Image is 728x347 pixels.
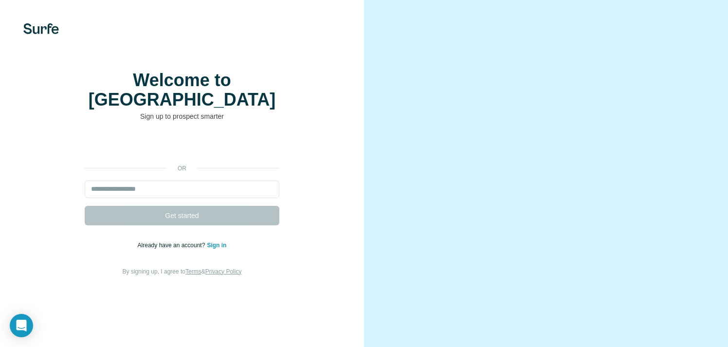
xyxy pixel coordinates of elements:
[85,71,279,110] h1: Welcome to [GEOGRAPHIC_DATA]
[85,111,279,121] p: Sign up to prospect smarter
[166,164,198,173] p: or
[10,314,33,337] div: Open Intercom Messenger
[205,268,242,275] a: Privacy Policy
[185,268,201,275] a: Terms
[80,136,284,157] iframe: Sign in with Google Button
[23,23,59,34] img: Surfe's logo
[138,242,207,249] span: Already have an account?
[207,242,226,249] a: Sign in
[123,268,242,275] span: By signing up, I agree to &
